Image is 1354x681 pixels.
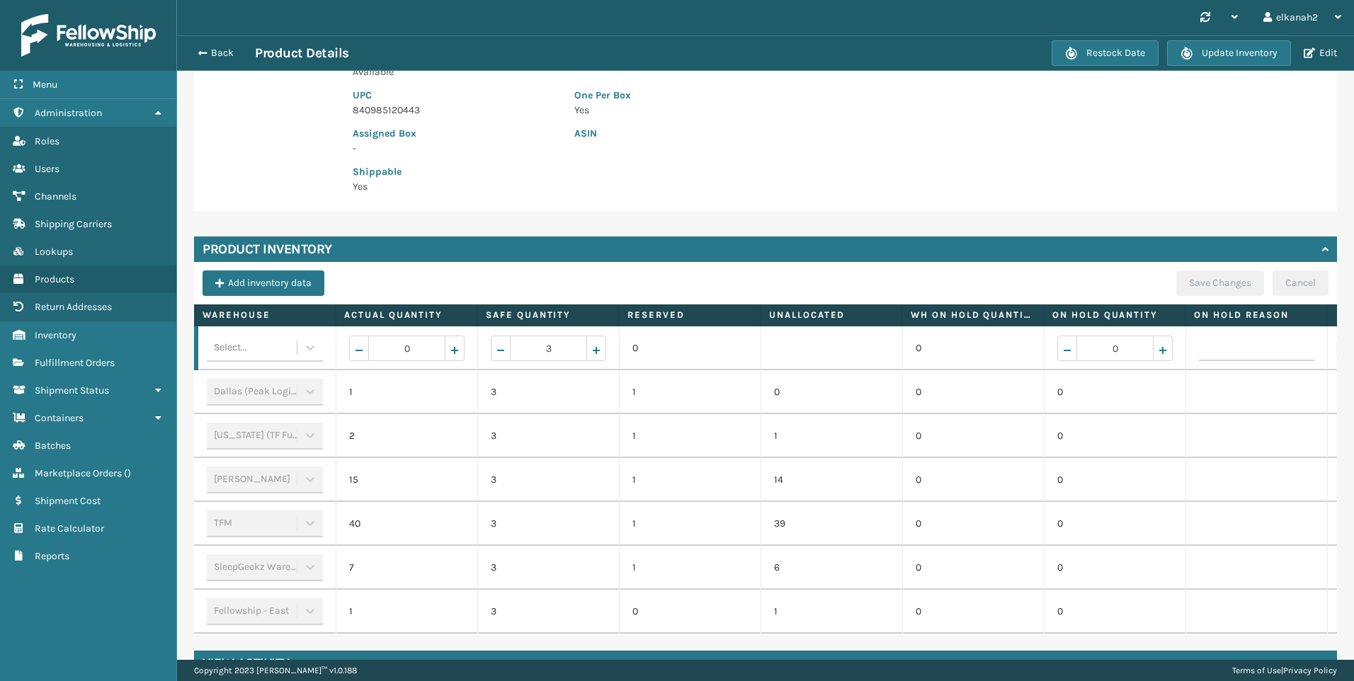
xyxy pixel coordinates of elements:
[1232,665,1281,675] a: Terms of Use
[21,14,156,57] img: logo
[350,336,407,360] span: Decrease value
[911,309,1035,321] label: WH On hold quantity
[761,546,902,590] td: 6
[336,590,477,634] td: 1
[1167,40,1291,66] button: Update Inventory
[477,590,619,634] td: 3
[902,502,1044,546] td: 0
[336,502,477,546] td: 40
[35,357,115,369] span: Fulfillment Orders
[353,88,557,103] p: UPC
[203,241,332,258] h4: Product Inventory
[35,440,71,452] span: Batches
[214,340,247,355] div: Select...
[1052,309,1176,321] label: On Hold Quantity
[35,467,122,479] span: Marketplace Orders
[35,190,76,202] span: Channels
[574,126,1001,141] p: ASIN
[769,309,893,321] label: Unallocated
[632,385,748,399] p: 1
[632,561,748,575] p: 1
[35,522,104,534] span: Rate Calculator
[486,309,610,321] label: Safe Quantity
[1044,502,1185,546] td: 0
[1052,40,1159,66] button: Restock Date
[255,45,349,62] h3: Product Details
[353,179,557,194] p: Yes
[574,103,1001,118] p: Yes
[194,660,357,681] p: Copyright 2023 [PERSON_NAME]™ v 1.0.188
[1176,270,1264,296] button: Save Changes
[1273,270,1329,296] button: Cancel
[477,502,619,546] td: 3
[35,301,112,313] span: Return Addresses
[632,341,748,355] p: 0
[1044,414,1185,458] td: 0
[902,326,1044,370] td: 0
[761,370,902,414] td: 0
[632,429,748,443] p: 1
[761,414,902,458] td: 1
[35,412,84,424] span: Containers
[203,655,290,672] h4: View Activity
[336,546,477,590] td: 7
[761,458,902,502] td: 14
[353,164,557,179] p: Shippable
[902,414,1044,458] td: 0
[1283,665,1337,675] a: Privacy Policy
[353,126,557,141] p: Assigned Box
[1044,590,1185,634] td: 0
[35,384,109,396] span: Shipment Status
[902,590,1044,634] td: 0
[336,458,477,502] td: 15
[35,550,69,562] span: Reports
[1232,660,1337,681] div: |
[35,163,59,175] span: Users
[35,273,74,285] span: Products
[632,517,748,531] p: 1
[35,218,112,230] span: Shipping Carriers
[477,370,619,414] td: 3
[491,336,549,360] span: Decrease value
[1058,336,1115,360] span: Decrease value
[124,467,131,479] span: ( )
[1044,546,1185,590] td: 0
[33,79,57,91] span: Menu
[353,103,557,118] p: 840985120443
[477,458,619,502] td: 3
[35,135,59,147] span: Roles
[344,309,468,321] label: Actual Quantity
[477,546,619,590] td: 3
[477,414,619,458] td: 3
[627,309,751,321] label: Reserved
[353,141,557,156] p: -
[902,370,1044,414] td: 0
[35,329,76,341] span: Inventory
[203,270,324,296] button: Add inventory data
[1299,47,1341,59] button: Edit
[35,246,73,258] span: Lookups
[1194,309,1318,321] label: On Hold Reason
[203,309,326,321] label: Warehouse
[353,64,557,79] p: Available
[632,473,748,487] p: 1
[761,502,902,546] td: 39
[902,458,1044,502] td: 0
[1044,458,1185,502] td: 0
[190,47,255,59] button: Back
[1044,370,1185,414] td: 0
[336,370,477,414] td: 1
[336,414,477,458] td: 2
[35,107,102,119] span: Administration
[574,88,1001,103] p: One Per Box
[902,546,1044,590] td: 0
[632,605,748,619] p: 0
[761,590,902,634] td: 1
[35,495,101,507] span: Shipment Cost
